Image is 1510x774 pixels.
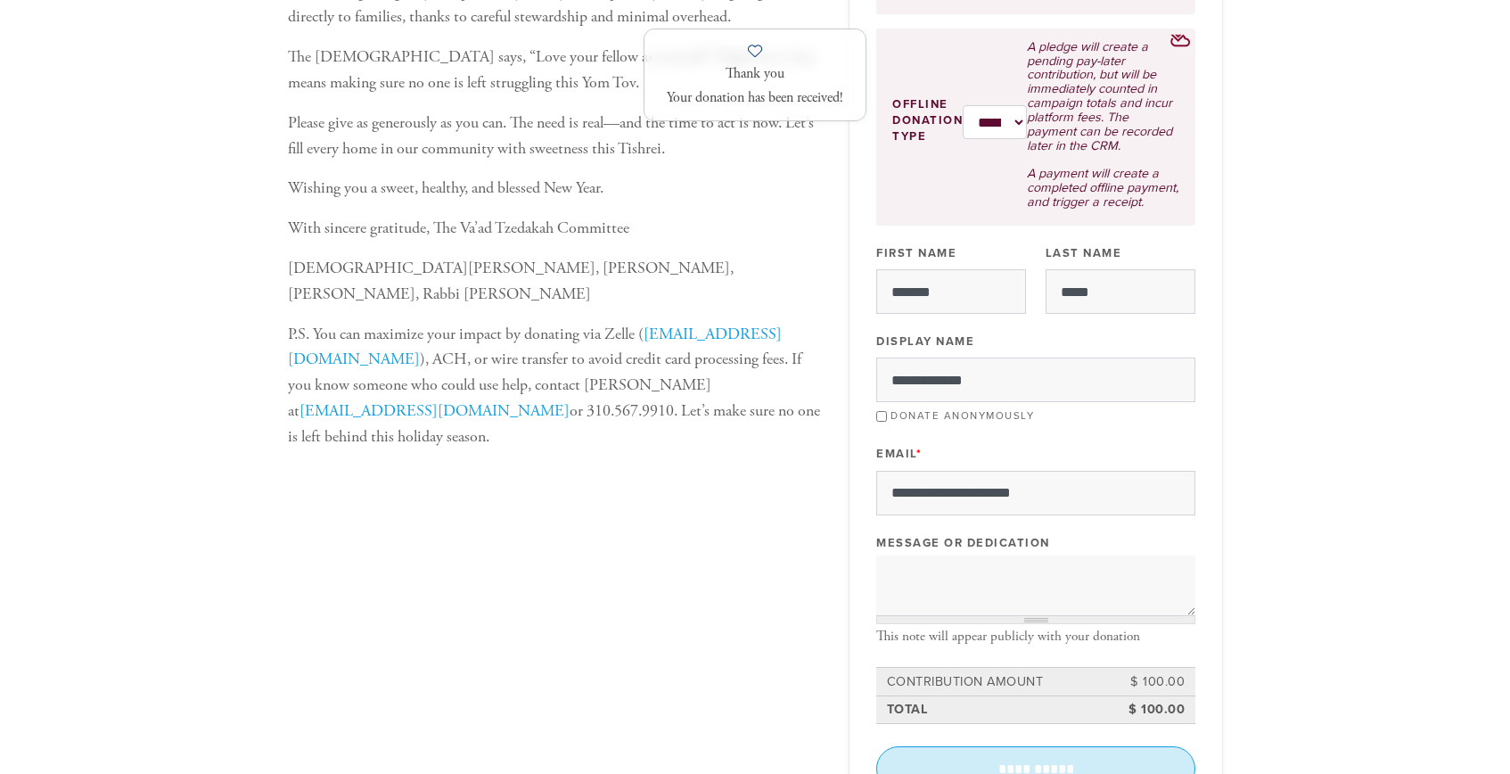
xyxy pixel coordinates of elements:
[288,216,821,242] p: With sincere gratitude, The Va’ad Tzedakah Committee
[288,111,821,162] p: Please give as generously as you can. The need is real—and the time to act is now. Let’s fill eve...
[1107,697,1187,722] td: $ 100.00
[884,697,1108,722] td: Total
[1027,40,1179,153] p: A pledge will create a pending pay-later contribution, but will be immediately counted in campaig...
[876,629,1195,645] div: This note will appear publicly with your donation
[892,96,963,145] label: Offline donation type
[916,447,923,461] span: This field is required.
[890,409,1034,422] label: Donate Anonymously
[876,446,922,462] label: Email
[1046,245,1122,261] label: Last Name
[876,535,1050,551] label: Message or dedication
[300,400,570,421] a: [EMAIL_ADDRESS][DOMAIN_NAME]
[876,245,956,261] label: First Name
[1107,670,1187,695] td: $ 100.00
[884,670,1108,695] td: Contribution Amount
[288,322,821,450] p: P.S. You can maximize your impact by donating via Zelle ( ), ACH, or wire transfer to avoid credi...
[1027,167,1179,210] p: A payment will create a completed offline payment, and trigger a receipt.
[726,65,784,82] span: Thank you
[667,89,843,106] span: Your donation has been received!
[876,333,974,350] label: Display Name
[288,176,821,202] p: Wishing you a sweet, healthy, and blessed New Year.
[288,45,821,96] p: The [DEMOGRAPHIC_DATA] says, “Love your fellow as yourself.” Right now, that means making sure no...
[288,256,821,308] p: [DEMOGRAPHIC_DATA][PERSON_NAME], [PERSON_NAME], [PERSON_NAME], Rabbi [PERSON_NAME]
